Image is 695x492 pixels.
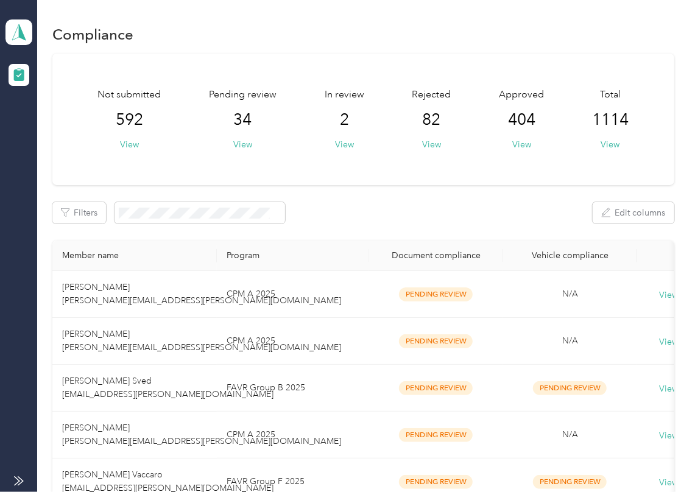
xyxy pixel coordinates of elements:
[562,336,578,346] span: N/A
[62,423,341,446] span: [PERSON_NAME] [PERSON_NAME][EMAIL_ADDRESS][PERSON_NAME][DOMAIN_NAME]
[97,88,161,102] span: Not submitted
[399,475,473,489] span: Pending Review
[422,138,441,151] button: View
[217,271,369,318] td: CPM A 2025
[512,138,531,151] button: View
[593,202,674,223] button: Edit columns
[562,289,578,299] span: N/A
[627,424,695,492] iframe: Everlance-gr Chat Button Frame
[234,110,252,130] span: 34
[62,329,341,353] span: [PERSON_NAME] [PERSON_NAME][EMAIL_ADDRESS][PERSON_NAME][DOMAIN_NAME]
[508,110,535,130] span: 404
[209,88,277,102] span: Pending review
[120,138,139,151] button: View
[562,429,578,440] span: N/A
[399,381,473,395] span: Pending Review
[217,412,369,459] td: CPM A 2025
[340,110,349,130] span: 2
[325,88,364,102] span: In review
[233,138,252,151] button: View
[217,241,369,271] th: Program
[52,241,217,271] th: Member name
[217,318,369,365] td: CPM A 2025
[423,110,441,130] span: 82
[513,250,627,261] div: Vehicle compliance
[499,88,544,102] span: Approved
[335,138,354,151] button: View
[62,282,341,306] span: [PERSON_NAME] [PERSON_NAME][EMAIL_ADDRESS][PERSON_NAME][DOMAIN_NAME]
[533,381,607,395] span: Pending Review
[379,250,493,261] div: Document compliance
[592,110,629,130] span: 1114
[399,428,473,442] span: Pending Review
[533,475,607,489] span: Pending Review
[116,110,143,130] span: 592
[62,376,273,399] span: [PERSON_NAME] Sved [EMAIL_ADDRESS][PERSON_NAME][DOMAIN_NAME]
[52,28,133,41] h1: Compliance
[601,138,620,151] button: View
[399,334,473,348] span: Pending Review
[217,365,369,412] td: FAVR Group B 2025
[600,88,621,102] span: Total
[52,202,106,223] button: Filters
[412,88,451,102] span: Rejected
[399,287,473,301] span: Pending Review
